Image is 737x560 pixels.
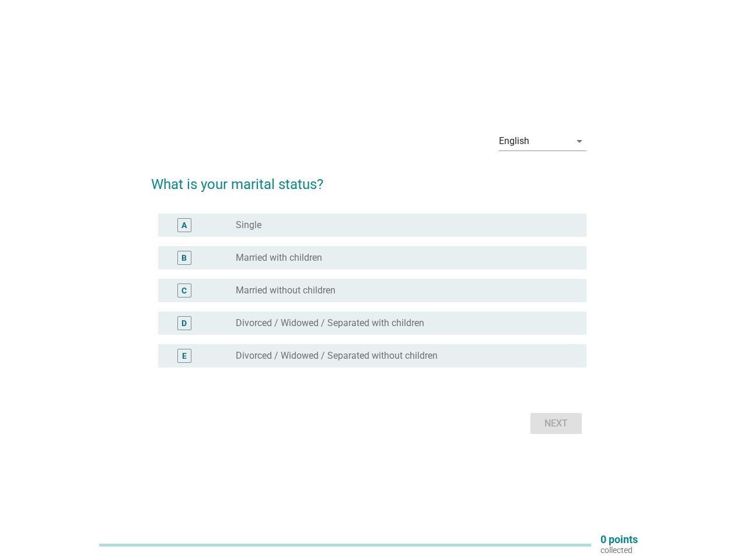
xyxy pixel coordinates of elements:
[181,317,187,330] div: D
[236,285,336,296] label: Married without children
[181,219,187,232] div: A
[181,252,187,264] div: B
[181,285,187,297] div: C
[572,134,586,148] i: arrow_drop_down
[236,317,424,329] label: Divorced / Widowed / Separated with children
[236,252,322,264] label: Married with children
[600,545,638,555] p: collected
[151,162,586,195] h2: What is your marital status?
[236,350,438,362] label: Divorced / Widowed / Separated without children
[600,534,638,545] p: 0 points
[236,219,261,231] label: Single
[182,350,187,362] div: E
[499,136,529,146] div: English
